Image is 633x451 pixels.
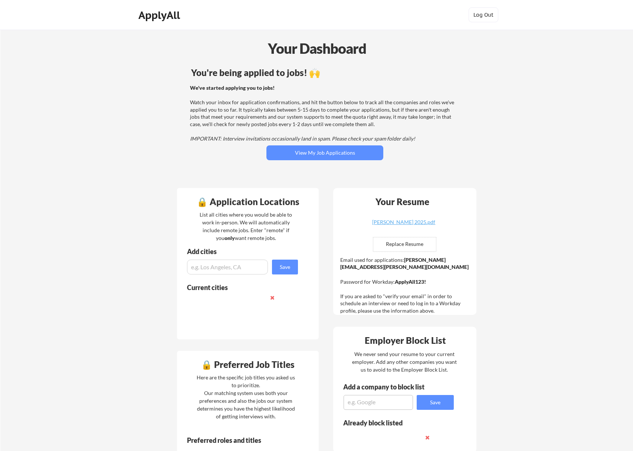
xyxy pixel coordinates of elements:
[469,7,498,22] button: Log Out
[340,256,471,315] div: Email used for applications: Password for Workday: If you are asked to "verify your email" in ord...
[190,84,457,142] div: Watch your inbox for application confirmations, and hit the button below to track all the compani...
[272,260,298,274] button: Save
[1,38,633,59] div: Your Dashboard
[195,211,297,242] div: List all cities where you would be able to work in-person. We will automatically include remote j...
[343,419,444,426] div: Already block listed
[179,197,317,206] div: 🔒 Application Locations
[138,9,182,22] div: ApplyAll
[365,197,439,206] div: Your Resume
[190,85,275,91] strong: We've started applying you to jobs!
[224,235,235,241] strong: only
[187,284,290,291] div: Current cities
[187,248,300,255] div: Add cities
[195,373,297,420] div: Here are the specific job titles you asked us to prioritize. Our matching system uses both your p...
[360,220,448,231] a: [PERSON_NAME] 2025.pdf
[191,68,459,77] div: You're being applied to jobs! 🙌
[336,336,474,345] div: Employer Block List
[187,437,288,444] div: Preferred roles and titles
[190,135,415,142] em: IMPORTANT: Interview invitations occasionally land in spam. Please check your spam folder daily!
[417,395,454,410] button: Save
[395,279,426,285] strong: ApplyAll123!
[187,260,268,274] input: e.g. Los Angeles, CA
[343,383,436,390] div: Add a company to block list
[351,350,457,373] div: We never send your resume to your current employer. Add any other companies you want us to avoid ...
[340,257,469,270] strong: [PERSON_NAME][EMAIL_ADDRESS][PERSON_NAME][DOMAIN_NAME]
[360,220,448,225] div: [PERSON_NAME] 2025.pdf
[266,145,383,160] button: View My Job Applications
[179,360,317,369] div: 🔒 Preferred Job Titles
